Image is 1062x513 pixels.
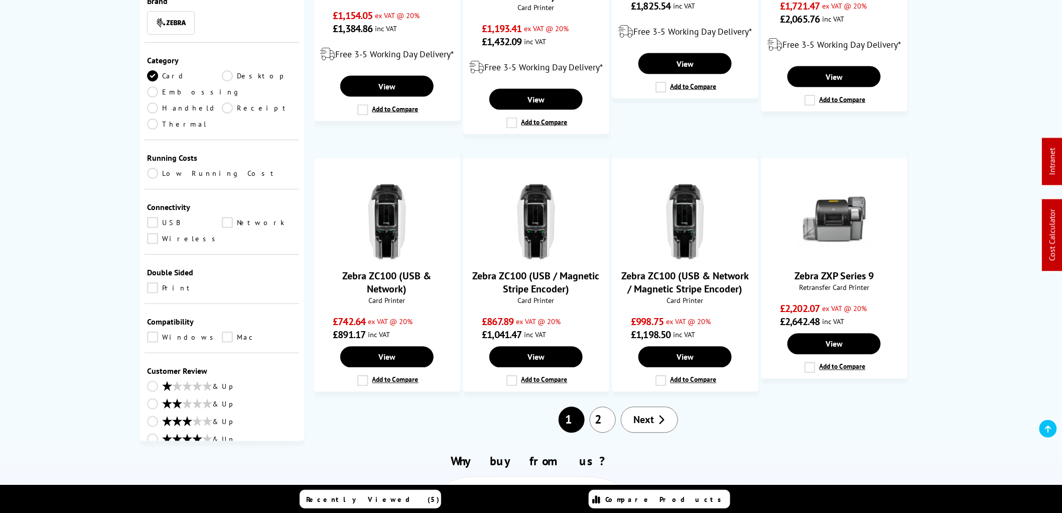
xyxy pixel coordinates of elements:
span: £1,432.09 [482,35,522,48]
span: £1,384.86 [333,22,373,35]
a: View [787,334,881,355]
span: ex VAT @ 20% [524,24,569,33]
a: Next [621,407,678,433]
span: inc VAT [375,24,397,33]
a: Mac [222,332,297,343]
a: Thermal [147,119,222,130]
div: Connectivity [147,202,297,212]
span: Card Printer [320,296,455,305]
label: Add to Compare [655,375,717,386]
a: & Up [147,381,297,393]
div: Compatibility [147,317,297,327]
span: £1,154.05 [333,9,373,22]
div: modal_delivery [767,31,902,59]
a: Wireless [147,233,222,244]
img: Zebra [156,18,186,28]
a: View [489,89,583,110]
a: Network [222,217,297,228]
a: & Up [147,434,297,446]
a: Zebra ZC100 (USB & Network / Magnetic Stripe Encoder) [621,270,749,296]
span: £2,065.76 [780,13,820,26]
label: Add to Compare [506,118,568,129]
span: £998.75 [631,316,664,329]
div: Category [147,55,297,65]
span: Card Printer [469,296,604,305]
img: Zebra ZC100 (USB / Magnetic Stripe Encoder) [498,184,574,260]
span: £1,198.50 [631,329,671,342]
div: Customer Review [147,366,297,376]
a: Receipt [222,102,297,114]
span: ex VAT @ 20% [666,317,711,327]
span: inc VAT [822,317,844,327]
a: Print [147,282,222,293]
span: £867.89 [482,316,514,329]
span: inc VAT [822,14,844,24]
a: Windows [147,332,222,343]
a: Zebra ZC100 (USB & Network) [343,270,432,296]
span: £2,202.07 [780,302,820,316]
span: inc VAT [673,330,695,340]
a: Handheld [147,102,222,114]
span: ex VAT @ 20% [516,317,561,327]
a: Desktop [222,70,297,81]
label: Add to Compare [357,375,419,386]
a: View [638,347,732,368]
label: Add to Compare [805,362,866,373]
span: £1,193.41 [482,22,522,35]
span: £1,041.47 [482,329,522,342]
a: Zebra ZC100 (USB & Network) [349,252,425,262]
span: £891.17 [333,329,366,342]
a: Card [147,70,222,81]
a: Zebra [156,17,186,29]
a: USB [147,217,222,228]
a: Intranet [1047,148,1057,175]
span: Next [634,414,654,427]
a: & Up [147,416,297,429]
a: Low Running Cost [147,168,297,179]
label: Add to Compare [506,375,568,386]
span: £2,642.48 [780,316,820,329]
a: Cost Calculator [1047,210,1057,261]
a: Zebra ZC100 (USB / Magnetic Stripe Encoder) [473,270,600,296]
span: ex VAT @ 20% [822,304,867,314]
label: Add to Compare [357,105,419,116]
span: inc VAT [368,330,390,340]
div: modal_delivery [320,40,455,68]
div: Double Sided [147,267,297,277]
img: Zebra ZC100 (USB & Network) [349,184,425,260]
a: Zebra ZXP Series 9 [796,252,872,262]
a: View [787,66,881,87]
span: Retransfer Card Printer [767,283,902,292]
a: View [340,76,434,97]
span: inc VAT [524,37,546,46]
span: ex VAT @ 20% [375,11,420,20]
div: modal_delivery [469,53,604,81]
span: Card Printer [618,296,753,305]
a: Embossing [147,86,241,97]
a: Zebra ZC100 (USB & Network / Magnetic Stripe Encoder) [647,252,723,262]
img: Zebra ZXP Series 9 [796,184,872,260]
a: View [638,53,732,74]
a: Compare Products [589,490,730,508]
a: 2 [590,407,616,433]
a: View [489,347,583,368]
span: inc VAT [524,330,546,340]
span: ex VAT @ 20% [822,1,867,11]
img: Zebra ZC100 (USB & Network / Magnetic Stripe Encoder) [647,184,723,260]
span: ex VAT @ 20% [368,317,413,327]
div: modal_delivery [618,18,753,46]
span: inc VAT [673,1,695,11]
a: Recently Viewed (5) [300,490,441,508]
div: Running Costs [147,153,297,163]
label: Add to Compare [805,95,866,106]
a: Zebra ZXP Series 9 [794,270,874,283]
a: Zebra ZC100 (USB / Magnetic Stripe Encoder) [498,252,574,262]
span: £742.64 [333,316,366,329]
h2: Why buy from us? [161,454,900,469]
a: View [340,347,434,368]
span: Recently Viewed (5) [306,495,440,504]
label: Add to Compare [655,82,717,93]
a: & Up [147,398,297,411]
span: Card Printer [469,3,604,12]
span: Compare Products [605,495,727,504]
